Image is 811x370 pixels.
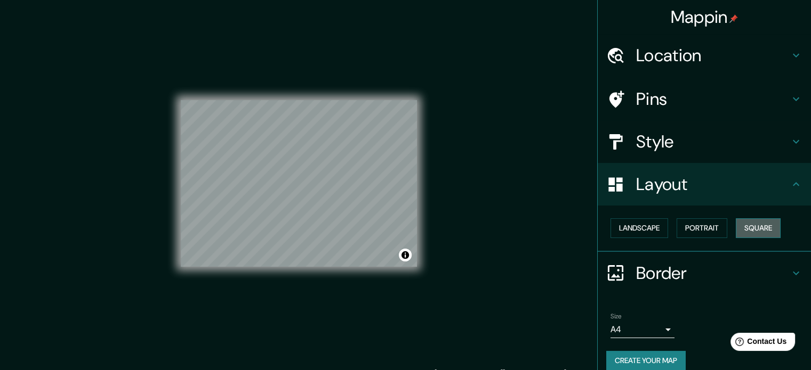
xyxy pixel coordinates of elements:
[636,45,790,66] h4: Location
[636,174,790,195] h4: Layout
[636,131,790,152] h4: Style
[611,321,675,338] div: A4
[399,249,412,261] button: Toggle attribution
[671,6,738,28] h4: Mappin
[736,218,781,238] button: Square
[611,218,668,238] button: Landscape
[598,78,811,120] div: Pins
[729,14,738,23] img: pin-icon.png
[677,218,727,238] button: Portrait
[636,88,790,110] h4: Pins
[598,34,811,77] div: Location
[636,262,790,284] h4: Border
[598,252,811,294] div: Border
[598,120,811,163] div: Style
[716,328,799,358] iframe: Help widget launcher
[598,163,811,205] div: Layout
[611,311,622,320] label: Size
[181,100,417,267] canvas: Map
